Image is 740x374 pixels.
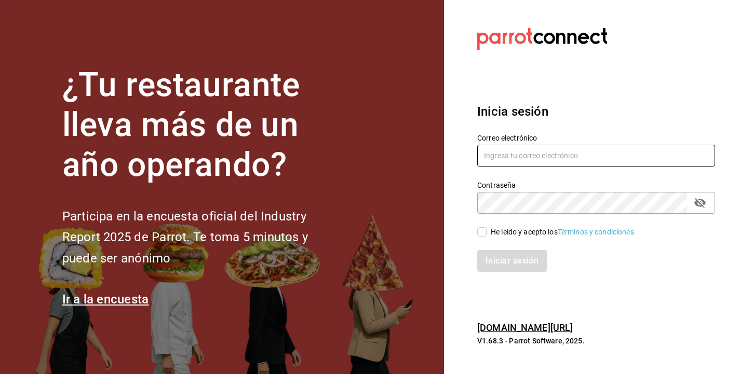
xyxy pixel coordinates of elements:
[62,292,149,307] a: Ir a la encuesta
[62,206,343,269] h2: Participa en la encuesta oficial del Industry Report 2025 de Parrot. Te toma 5 minutos y puede se...
[691,194,709,212] button: passwordField
[477,102,715,121] h3: Inicia sesión
[477,145,715,167] input: Ingresa tu correo electrónico
[62,65,343,185] h1: ¿Tu restaurante lleva más de un año operando?
[558,228,636,236] a: Términos y condiciones.
[477,322,573,333] a: [DOMAIN_NAME][URL]
[477,134,715,142] label: Correo electrónico
[477,336,715,346] p: V1.68.3 - Parrot Software, 2025.
[491,227,636,238] div: He leído y acepto los
[477,182,715,189] label: Contraseña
